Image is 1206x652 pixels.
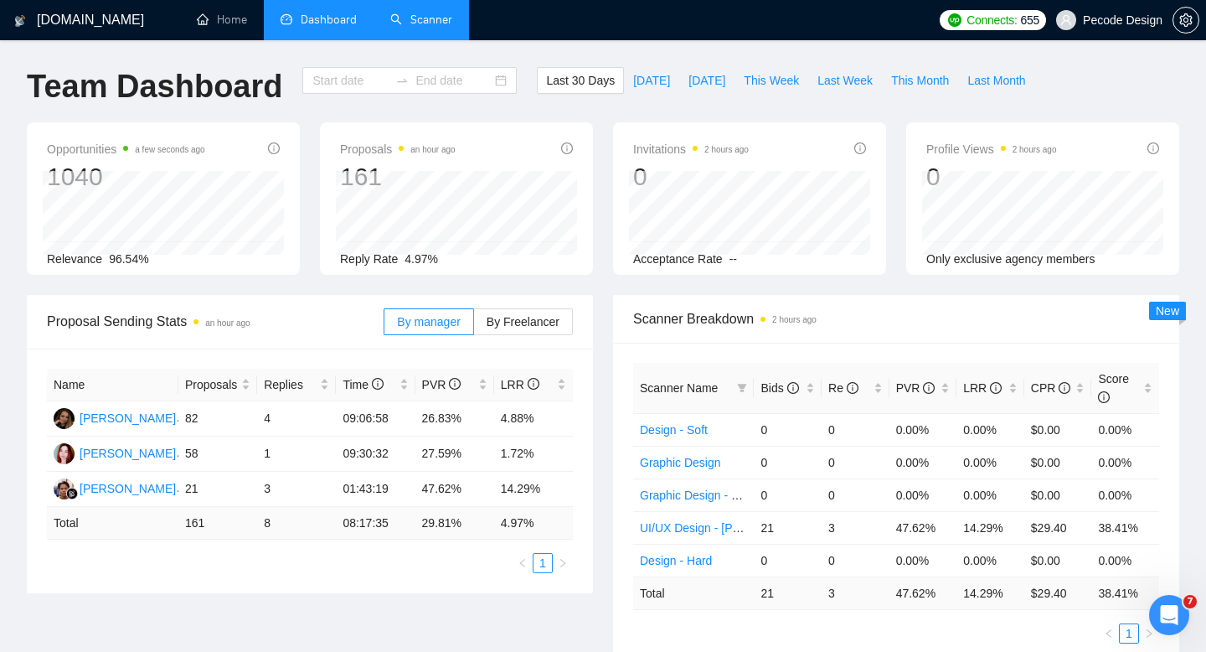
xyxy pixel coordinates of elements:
span: [DATE] [633,71,670,90]
iframe: To enrich screen reader interactions, please activate Accessibility in Grammarly extension settings [1149,595,1189,635]
li: Next Page [1139,624,1159,644]
a: 1 [533,554,552,572]
button: left [1099,624,1119,644]
td: 4.97 % [494,507,573,540]
div: 1040 [47,161,205,193]
span: PVR [896,381,935,395]
span: info-circle [923,382,935,394]
td: 0.00% [956,479,1024,511]
span: Relevance [47,252,102,266]
td: 0 [754,544,822,577]
span: right [1144,629,1154,639]
span: Scanner Name [640,381,718,395]
td: 0.00% [889,446,957,479]
span: 4.97% [405,252,438,266]
td: 0.00% [956,446,1024,479]
div: [PERSON_NAME] [80,409,176,427]
span: Last Month [967,71,1025,90]
td: 08:17:35 [336,507,415,540]
span: PVR [422,378,461,391]
span: info-circle [854,142,866,154]
span: filter [734,375,750,401]
span: info-circle [561,142,573,154]
span: Reply Rate [340,252,398,266]
td: 47.62% [415,472,494,507]
span: left [518,558,528,568]
td: Total [47,507,178,540]
button: go back [11,7,43,39]
a: Graphic Design - Soft [640,489,752,502]
th: Name [47,369,178,401]
span: Time [343,378,383,391]
span: to [395,74,409,87]
h1: Team Dashboard [27,67,282,106]
span: info-circle [1098,391,1110,403]
td: 01:43:19 [336,472,415,507]
td: $29.40 [1024,511,1092,544]
span: LRR [501,378,539,391]
span: 7 [1183,595,1197,608]
td: $0.00 [1024,446,1092,479]
span: Invitations [633,139,749,159]
span: dashboard [281,13,292,25]
span: -- [729,252,737,266]
span: Scanner Breakdown [633,308,1159,329]
button: Згорнути вікно [503,7,535,39]
td: 14.29% [956,511,1024,544]
span: Opportunities [47,139,205,159]
td: 0.00% [889,479,957,511]
span: swap-right [395,74,409,87]
span: neutral face reaction [266,479,310,512]
td: 21 [754,511,822,544]
span: info-circle [1059,382,1070,394]
div: Ви отримали відповідь на своє запитання? [20,462,556,480]
td: $ 29.40 [1024,577,1092,609]
div: [PERSON_NAME] [80,479,176,498]
img: KP [54,408,75,429]
img: OS [54,443,75,464]
span: 😞 [232,479,256,512]
td: 0 [754,479,822,511]
td: 0 [822,413,889,446]
time: a few seconds ago [135,145,204,154]
td: 0.00% [1091,479,1159,511]
span: left [1104,629,1114,639]
span: 96.54% [109,252,148,266]
button: right [1139,624,1159,644]
a: Design - Hard [640,554,712,567]
span: Dashboard [301,13,357,27]
td: 0.00% [1091,413,1159,446]
li: 1 [533,553,553,573]
td: 0.00% [956,413,1024,446]
span: This Week [744,71,799,90]
span: Score [1098,372,1129,404]
div: 161 [340,161,456,193]
span: Replies [264,375,317,394]
td: 82 [178,401,257,437]
a: Відкрити в довідковому центрі [183,533,393,546]
td: 47.62 % [889,577,957,609]
span: By Freelancer [487,315,559,329]
td: 0 [754,446,822,479]
td: 0 [754,413,822,446]
span: LRR [963,381,1002,395]
td: $0.00 [1024,479,1092,511]
time: an hour ago [205,318,250,328]
td: 29.81 % [415,507,494,540]
th: Replies [257,369,336,401]
td: $0.00 [1024,413,1092,446]
div: 0 [633,161,749,193]
span: user [1060,14,1072,26]
span: Proposals [340,139,456,159]
td: 0 [822,446,889,479]
button: setting [1172,7,1199,34]
a: Graphic Design [640,456,721,469]
span: disappointed reaction [223,479,266,512]
td: 14.29% [494,472,573,507]
td: 09:30:32 [336,437,415,472]
a: 1 [1120,624,1138,643]
button: [DATE] [624,67,679,94]
time: 2 hours ago [772,315,817,324]
span: Only exclusive agency members [926,252,1095,266]
span: Profile Views [926,139,1057,159]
